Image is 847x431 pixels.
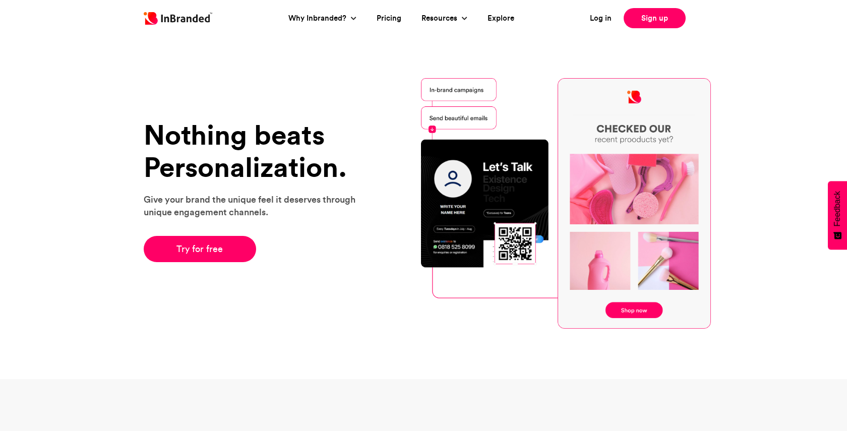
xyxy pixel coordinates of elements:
[488,13,514,24] a: Explore
[144,193,368,218] p: Give your brand the unique feel it deserves through unique engagement channels.
[144,12,212,25] img: Inbranded
[144,236,256,262] a: Try for free
[624,8,686,28] a: Sign up
[828,181,847,250] button: Feedback - Show survey
[144,119,368,183] h1: Nothing beats Personalization.
[421,13,460,24] a: Resources
[288,13,349,24] a: Why Inbranded?
[833,191,842,226] span: Feedback
[590,13,612,24] a: Log in
[377,13,401,24] a: Pricing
